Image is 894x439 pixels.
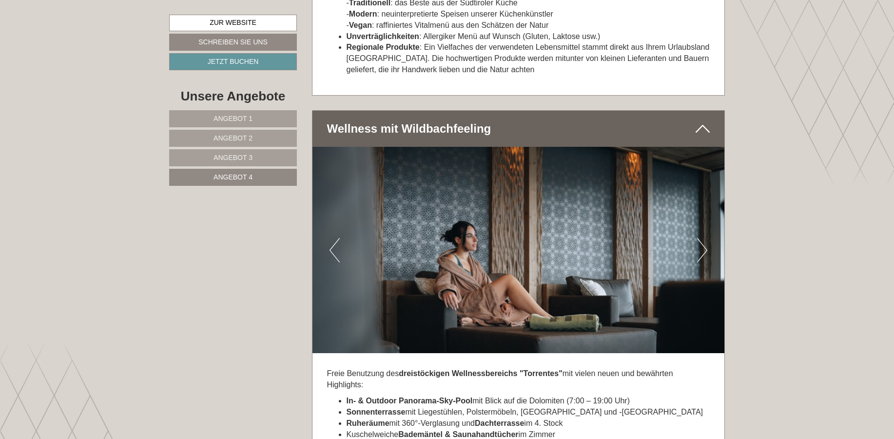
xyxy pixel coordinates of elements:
[347,42,710,76] li: : Ein Vielfaches der verwendeten Lebensmittel stammt direkt aus Ihrem Urlaubsland [GEOGRAPHIC_DAT...
[398,430,518,439] strong: Bademäntel & Saunahandtücher
[214,173,253,181] span: Angebot 4
[312,111,725,147] div: Wellness mit Wildbachfeeling
[214,154,253,161] span: Angebot 3
[347,407,710,418] li: mit Liegestühlen, Polstermöbeln, [GEOGRAPHIC_DATA] und -[GEOGRAPHIC_DATA]
[347,396,710,407] li: mit Blick auf die Dolomiten (7:00 – 19:00 Uhr)
[214,115,253,122] span: Angebot 1
[169,53,297,70] a: Jetzt buchen
[327,368,710,391] p: Freie Benutzung des mit vielen neuen und bewährten Highlights:
[347,419,389,427] strong: Ruheräume
[347,32,419,40] strong: Unverträglichkeiten
[169,87,297,105] div: Unsere Angebote
[347,43,420,51] strong: Regionale Produkte
[399,369,563,378] strong: dreistöckigen Wellnessbereichs "Torrentes"
[214,134,253,142] span: Angebot 2
[169,15,297,31] a: Zur Website
[347,418,710,429] li: mit 360°-Verglasung und im 4. Stock
[347,408,406,416] strong: Sonnenterrasse
[349,10,377,18] strong: Modern
[349,21,372,29] strong: Vegan
[697,238,707,262] button: Next
[347,397,473,405] strong: In- & Outdoor Panorama-Sky-Pool
[475,419,524,427] strong: Dachterrasse
[347,31,710,42] li: : Allergiker Menü auf Wunsch (Gluten, Laktose usw.)
[330,238,340,262] button: Previous
[169,34,297,51] a: Schreiben Sie uns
